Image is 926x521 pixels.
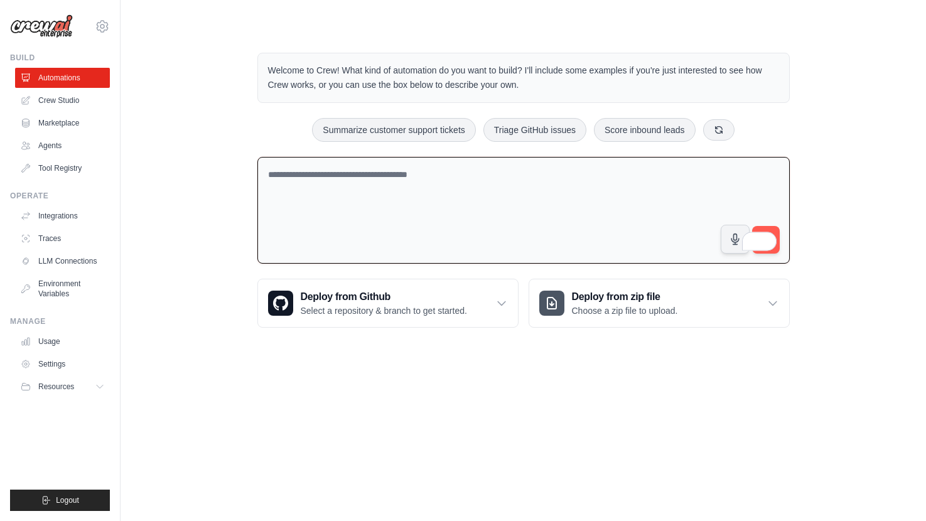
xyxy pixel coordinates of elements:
[56,495,79,505] span: Logout
[15,377,110,397] button: Resources
[10,191,110,201] div: Operate
[483,118,586,142] button: Triage GitHub issues
[15,331,110,352] a: Usage
[15,274,110,304] a: Environment Variables
[301,289,467,304] h3: Deploy from Github
[268,63,779,92] p: Welcome to Crew! What kind of automation do you want to build? I'll include some examples if you'...
[15,228,110,249] a: Traces
[15,354,110,374] a: Settings
[15,136,110,156] a: Agents
[572,289,678,304] h3: Deploy from zip file
[257,157,790,264] textarea: To enrich screen reader interactions, please activate Accessibility in Grammarly extension settings
[15,158,110,178] a: Tool Registry
[572,304,678,317] p: Choose a zip file to upload.
[10,53,110,63] div: Build
[38,382,74,392] span: Resources
[10,14,73,38] img: Logo
[10,490,110,511] button: Logout
[15,68,110,88] a: Automations
[10,316,110,326] div: Manage
[312,118,475,142] button: Summarize customer support tickets
[594,118,696,142] button: Score inbound leads
[863,461,926,521] iframe: Chat Widget
[301,304,467,317] p: Select a repository & branch to get started.
[15,206,110,226] a: Integrations
[15,251,110,271] a: LLM Connections
[15,90,110,110] a: Crew Studio
[15,113,110,133] a: Marketplace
